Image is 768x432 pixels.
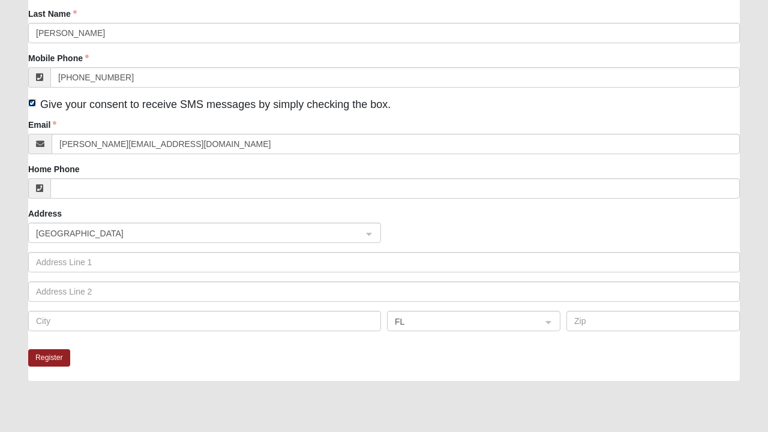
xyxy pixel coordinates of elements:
label: Address [28,208,62,220]
span: FL [395,315,531,328]
span: United States [36,227,352,240]
label: Email [28,119,56,131]
input: City [28,311,381,331]
input: Give your consent to receive SMS messages by simply checking the box. [28,99,36,107]
input: Zip [566,311,740,331]
button: Register [28,349,70,367]
input: Address Line 2 [28,281,740,302]
label: Last Name [28,8,77,20]
label: Mobile Phone [28,52,89,64]
input: Address Line 1 [28,252,740,272]
span: Give your consent to receive SMS messages by simply checking the box. [40,98,391,110]
label: Home Phone [28,163,80,175]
